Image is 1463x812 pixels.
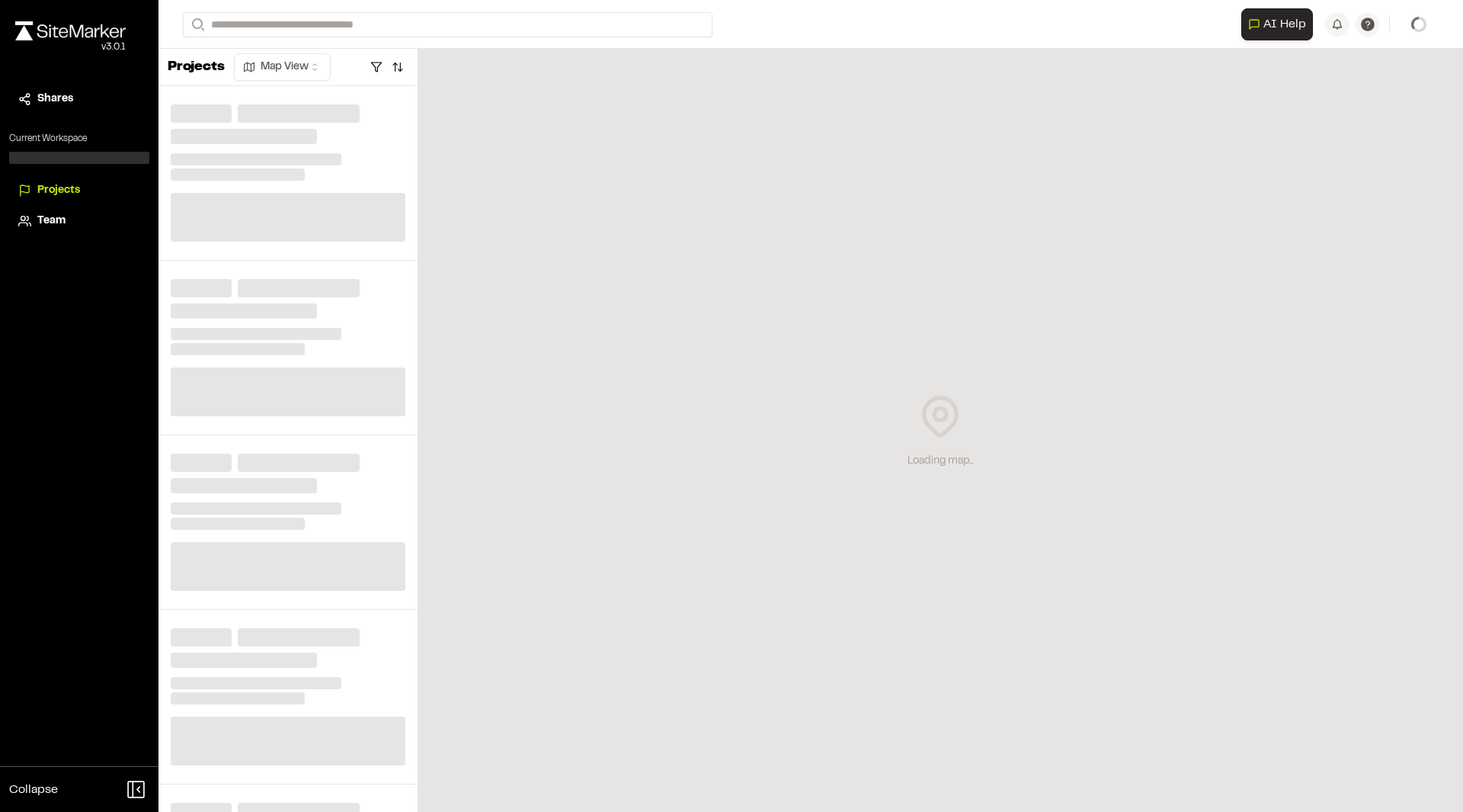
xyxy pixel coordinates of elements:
[183,12,210,37] button: Search
[18,182,140,199] a: Projects
[18,213,140,229] a: Team
[15,40,126,54] div: Oh geez...please don't...
[1241,8,1319,40] div: Open AI Assistant
[908,453,974,470] div: Loading map...
[15,21,126,40] img: rebrand.png
[9,781,58,799] span: Collapse
[18,91,140,108] a: Shares
[37,213,66,229] span: Team
[37,91,73,108] span: Shares
[37,182,80,199] span: Projects
[168,57,225,78] p: Projects
[9,132,149,146] p: Current Workspace
[1241,8,1313,40] button: Open AI Assistant
[1263,15,1306,34] span: AI Help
